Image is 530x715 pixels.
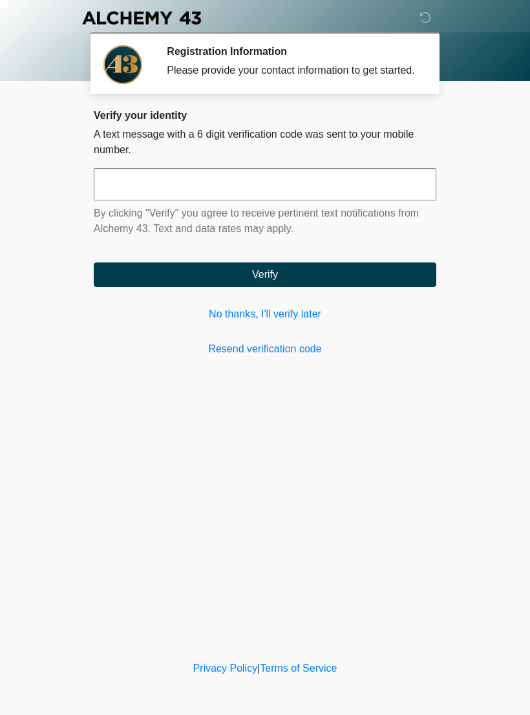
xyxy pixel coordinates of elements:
[94,306,436,322] a: No thanks, I'll verify later
[81,10,202,26] img: Alchemy 43 Logo
[257,663,260,674] a: |
[94,341,436,357] a: Resend verification code
[193,663,258,674] a: Privacy Policy
[167,63,417,78] div: Please provide your contact information to get started.
[167,45,417,58] h2: Registration Information
[94,127,436,158] p: A text message with a 6 digit verification code was sent to your mobile number.
[94,206,436,237] p: By clicking "Verify" you agree to receive pertinent text notifications from Alchemy 43. Text and ...
[103,45,142,84] img: Agent Avatar
[94,262,436,287] button: Verify
[260,663,337,674] a: Terms of Service
[94,109,436,122] h2: Verify your identity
